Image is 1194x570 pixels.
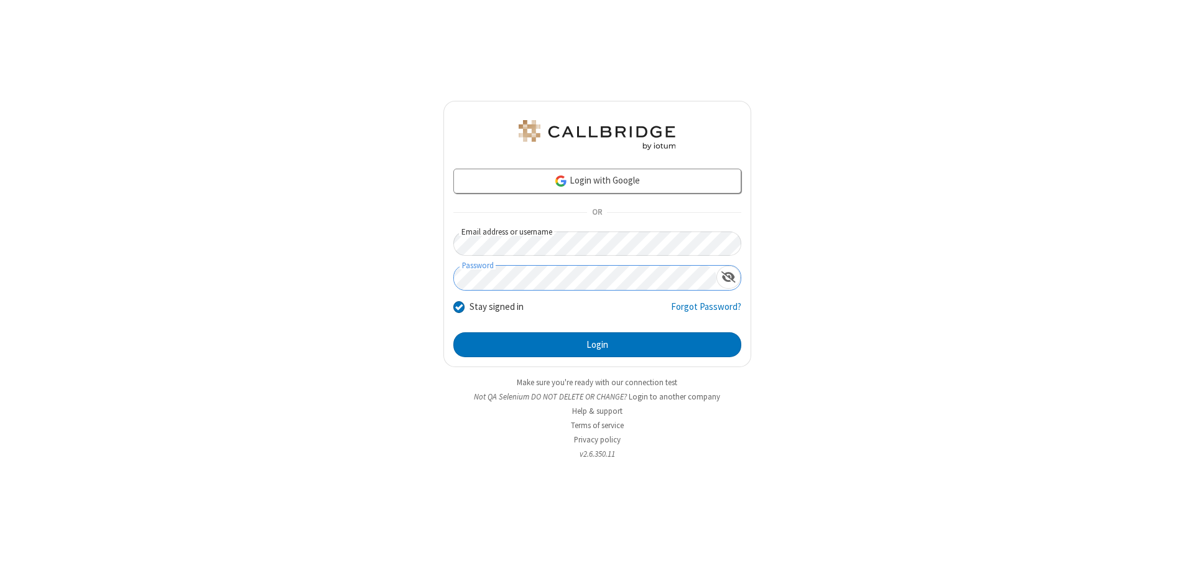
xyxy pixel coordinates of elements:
a: Login with Google [453,169,741,194]
li: Not QA Selenium DO NOT DELETE OR CHANGE? [443,391,751,403]
a: Help & support [572,406,622,416]
img: google-icon.png [554,174,568,188]
button: Login to another company [629,391,720,403]
div: Show password [716,266,741,289]
a: Terms of service [571,420,624,431]
a: Forgot Password? [671,300,741,324]
span: OR [587,204,607,222]
a: Privacy policy [574,434,621,445]
input: Email address or username [453,231,741,256]
label: Stay signed in [470,300,524,314]
img: QA Selenium DO NOT DELETE OR CHANGE [516,120,678,150]
a: Make sure you're ready with our connection test [517,377,677,388]
button: Login [453,332,741,357]
input: Password [454,266,716,290]
li: v2.6.350.11 [443,448,751,460]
